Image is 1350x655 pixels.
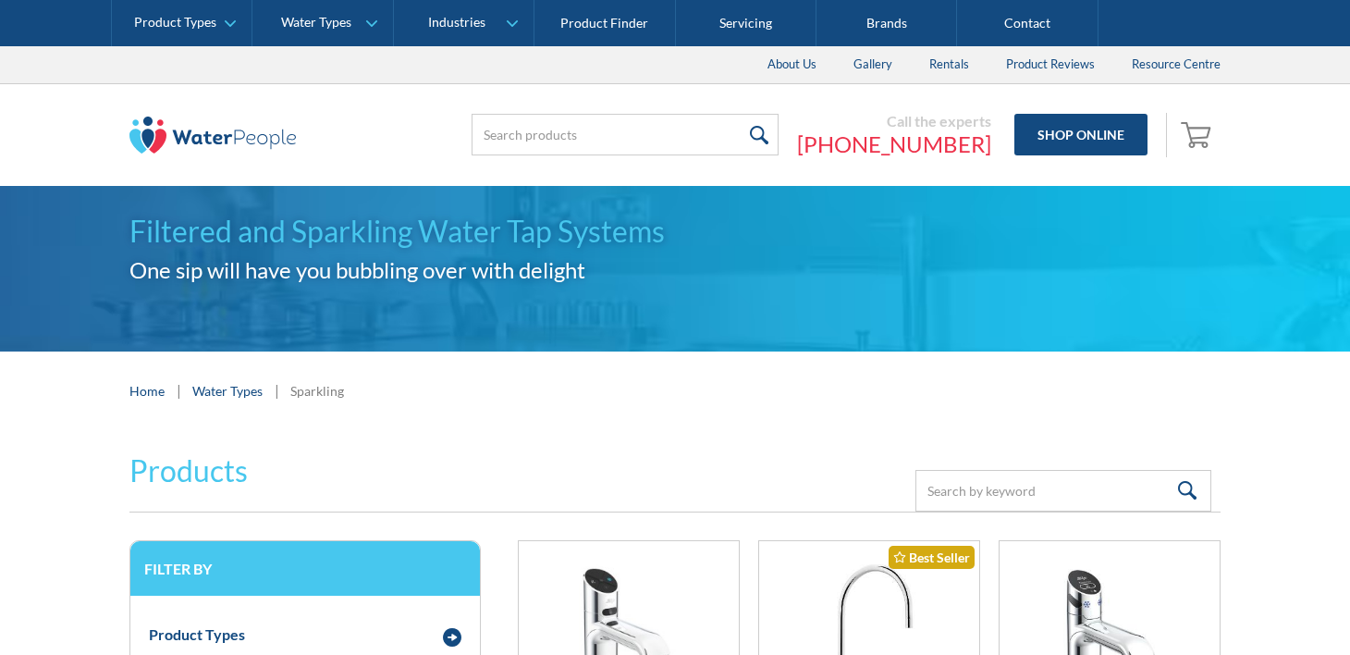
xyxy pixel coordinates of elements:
[911,46,988,83] a: Rentals
[174,379,183,402] div: |
[129,117,296,154] img: The Water People
[428,15,485,31] div: Industries
[988,46,1113,83] a: Product Reviews
[272,379,281,402] div: |
[134,15,216,31] div: Product Types
[472,114,779,155] input: Search products
[290,381,344,401] div: Sparkling
[915,470,1211,512] input: Search by keyword
[192,381,263,401] a: Water Types
[144,560,466,577] h3: Filter by
[149,624,245,646] div: Product Types
[1113,46,1239,83] a: Resource Centre
[797,130,991,158] a: [PHONE_NUMBER]
[835,46,911,83] a: Gallery
[1176,113,1221,157] a: Open empty cart
[797,112,991,130] div: Call the experts
[129,449,248,493] h2: Products
[749,46,835,83] a: About Us
[281,15,351,31] div: Water Types
[129,253,1221,287] h2: One sip will have you bubbling over with delight
[1014,114,1147,155] a: Shop Online
[129,209,1221,253] h1: Filtered and Sparkling Water Tap Systems
[889,546,975,569] div: Best Seller
[129,381,165,401] a: Home
[1181,119,1216,149] img: shopping cart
